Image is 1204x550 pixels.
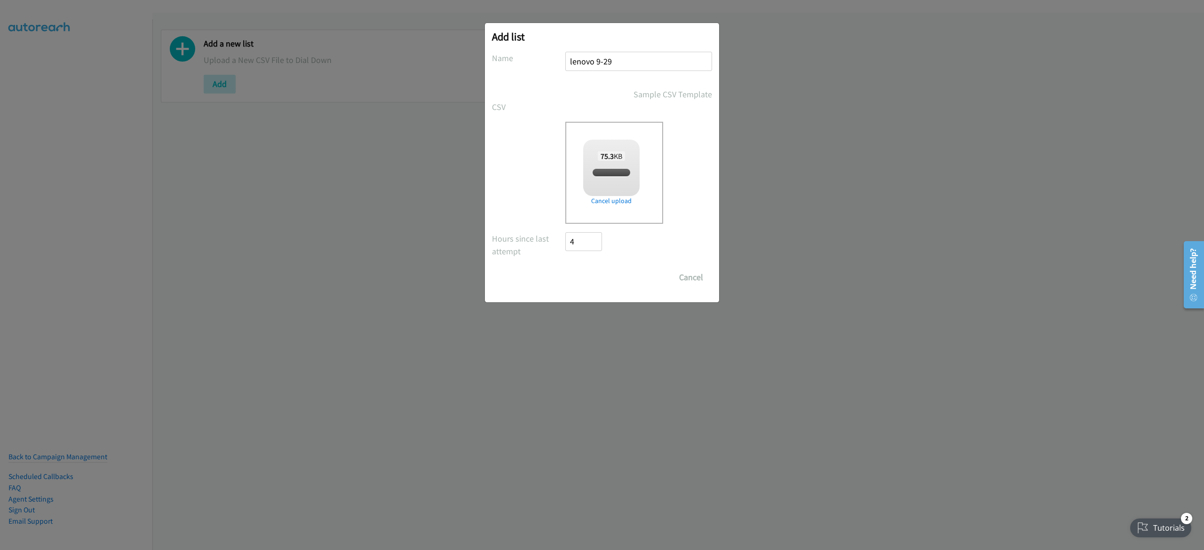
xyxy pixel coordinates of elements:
[492,101,565,113] label: CSV
[634,88,712,101] a: Sample CSV Template
[1125,509,1197,543] iframe: Checklist
[1177,237,1204,312] iframe: Resource Center
[595,168,627,177] span: split_2.csv
[670,268,712,287] button: Cancel
[598,151,626,161] span: KB
[601,151,614,161] strong: 75.3
[492,30,712,43] h2: Add list
[492,52,565,64] label: Name
[583,196,640,206] a: Cancel upload
[492,232,565,258] label: Hours since last attempt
